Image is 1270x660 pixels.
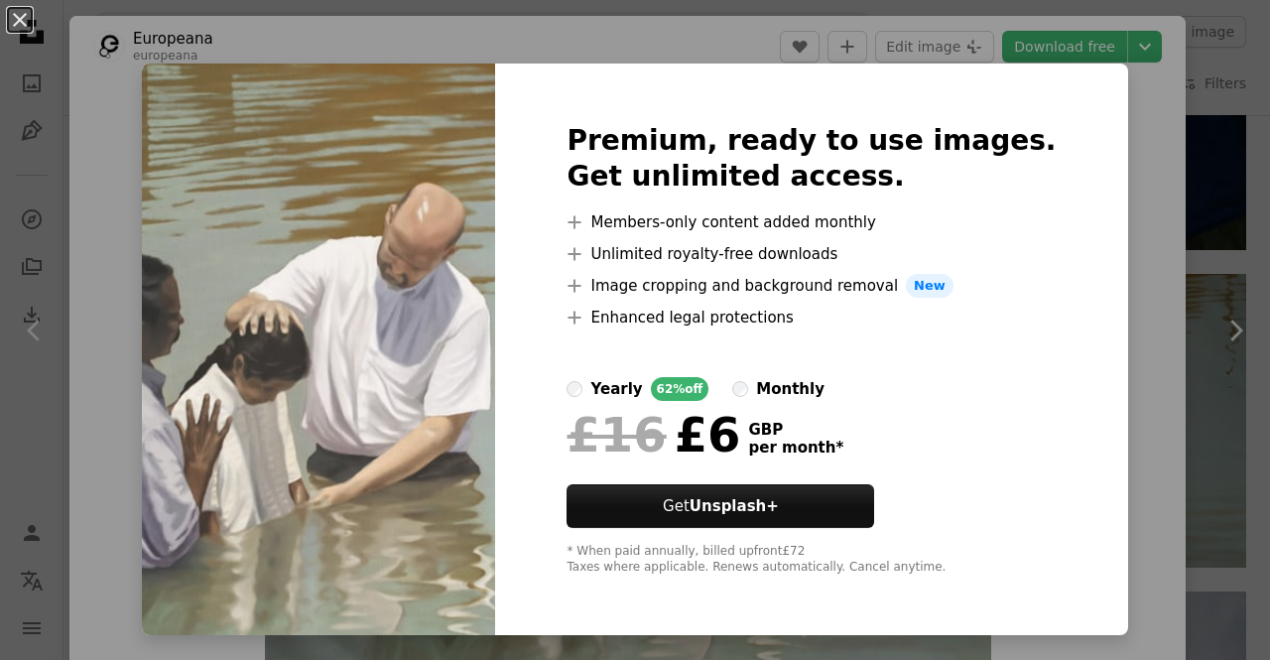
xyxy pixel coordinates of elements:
[567,484,874,528] button: GetUnsplash+
[567,210,1056,234] li: Members-only content added monthly
[567,242,1056,266] li: Unlimited royalty-free downloads
[590,377,642,401] div: yearly
[748,439,843,457] span: per month *
[567,381,582,397] input: yearly62%off
[748,421,843,439] span: GBP
[567,409,666,461] span: £16
[567,123,1056,195] h2: Premium, ready to use images. Get unlimited access.
[756,377,825,401] div: monthly
[567,274,1056,298] li: Image cropping and background removal
[567,544,1056,576] div: * When paid annually, billed upfront £72 Taxes where applicable. Renews automatically. Cancel any...
[690,497,779,515] strong: Unsplash+
[732,381,748,397] input: monthly
[906,274,953,298] span: New
[567,409,740,461] div: £6
[651,377,709,401] div: 62% off
[567,306,1056,330] li: Enhanced legal protections
[142,64,495,635] img: photo-1748202621890-967b9d03ddfe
